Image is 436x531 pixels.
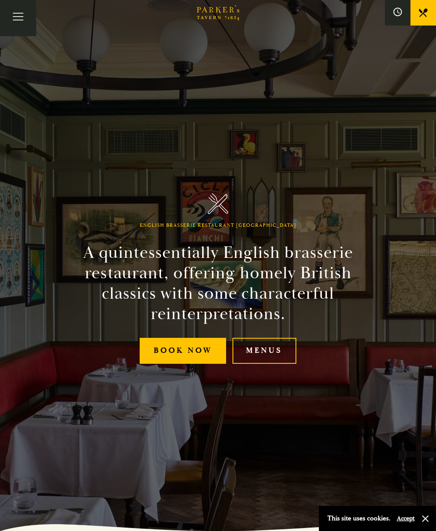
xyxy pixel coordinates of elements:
button: Close and accept [421,514,430,523]
img: Parker's Tavern Brasserie Cambridge [208,193,229,214]
p: This site uses cookies. [327,512,390,525]
a: Menus [232,338,296,364]
a: Book Now [140,338,226,364]
h2: A quintessentially English brasserie restaurant, offering homely British classics with some chara... [58,243,378,324]
button: Accept [397,514,415,522]
h1: English Brasserie Restaurant [GEOGRAPHIC_DATA] [140,223,296,228]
